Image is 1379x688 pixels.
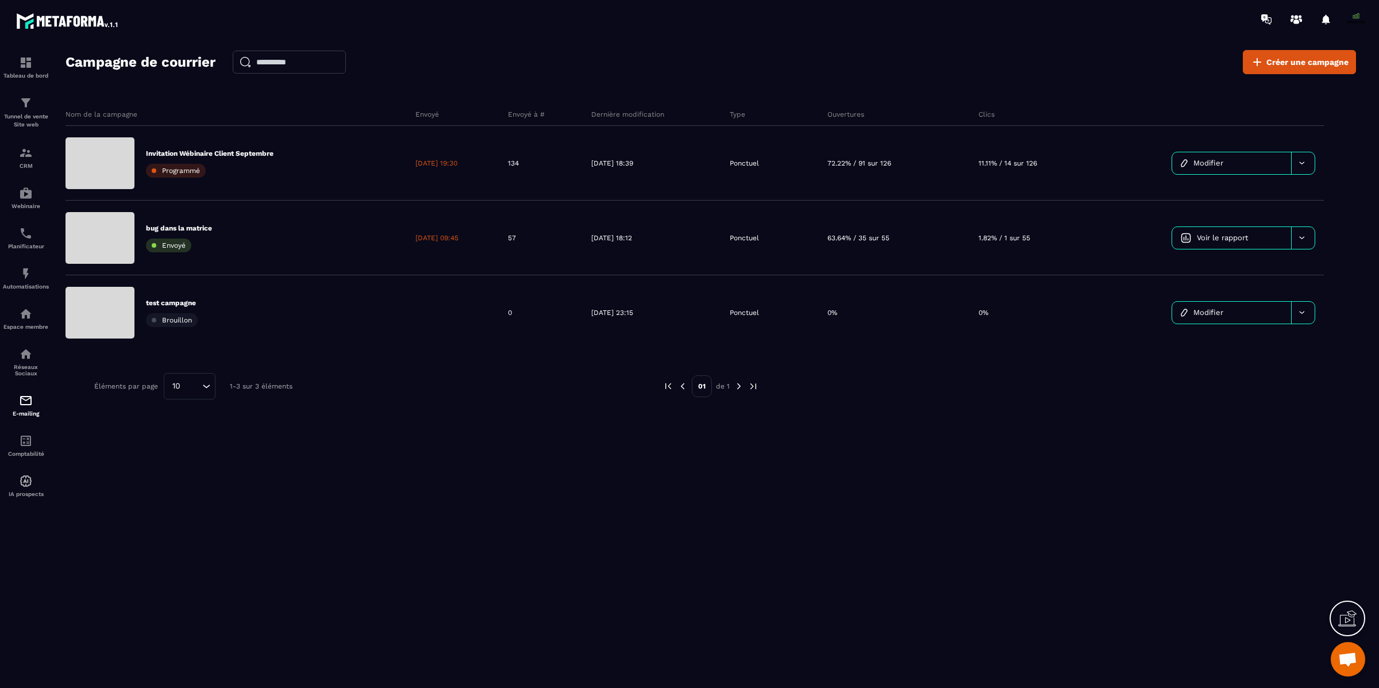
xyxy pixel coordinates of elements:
[979,308,988,317] p: 0%
[1266,56,1349,68] span: Créer une campagne
[3,491,49,497] p: IA prospects
[508,159,519,168] p: 134
[508,233,516,243] p: 57
[1243,50,1356,74] a: Créer une campagne
[415,233,459,243] p: [DATE] 09:45
[748,381,758,391] img: next
[162,167,200,175] span: Programmé
[827,110,864,119] p: Ouvertures
[19,394,33,408] img: email
[162,241,186,249] span: Envoyé
[184,380,199,393] input: Search for option
[1181,159,1188,167] img: icon
[508,308,512,317] p: 0
[230,382,292,390] p: 1-3 sur 3 éléments
[3,324,49,330] p: Espace membre
[591,110,664,119] p: Dernière modification
[19,434,33,448] img: accountant
[162,316,192,324] span: Brouillon
[591,308,633,317] p: [DATE] 23:15
[146,298,198,308] p: test campagne
[66,51,215,74] h2: Campagne de courrier
[16,10,120,31] img: logo
[19,307,33,321] img: automations
[734,381,744,391] img: next
[1181,233,1191,243] img: icon
[3,425,49,466] a: accountantaccountantComptabilité
[591,233,632,243] p: [DATE] 18:12
[1197,233,1248,242] span: Voir le rapport
[508,110,545,119] p: Envoyé à #
[3,218,49,258] a: schedulerschedulerPlanificateur
[716,382,730,391] p: de 1
[730,233,759,243] p: Ponctuel
[591,159,633,168] p: [DATE] 18:39
[1172,302,1291,324] a: Modifier
[3,410,49,417] p: E-mailing
[677,381,688,391] img: prev
[3,451,49,457] p: Comptabilité
[827,159,891,168] p: 72.22% / 91 sur 126
[3,339,49,385] a: social-networksocial-networkRéseaux Sociaux
[3,178,49,218] a: automationsautomationsWebinaire
[1172,152,1291,174] a: Modifier
[146,149,274,158] p: Invitation Wébinaire Client Septembre
[3,385,49,425] a: emailemailE-mailing
[146,224,212,233] p: bug dans la matrice
[3,243,49,249] p: Planificateur
[3,87,49,137] a: formationformationTunnel de vente Site web
[827,233,889,243] p: 63.64% / 35 sur 55
[19,56,33,70] img: formation
[415,159,457,168] p: [DATE] 19:30
[19,267,33,280] img: automations
[3,113,49,129] p: Tunnel de vente Site web
[827,308,837,317] p: 0%
[663,381,673,391] img: prev
[3,364,49,376] p: Réseaux Sociaux
[979,233,1030,243] p: 1.82% / 1 sur 55
[1193,159,1223,167] span: Modifier
[1193,308,1223,317] span: Modifier
[19,226,33,240] img: scheduler
[3,283,49,290] p: Automatisations
[3,137,49,178] a: formationformationCRM
[3,203,49,209] p: Webinaire
[19,96,33,110] img: formation
[3,298,49,339] a: automationsautomationsEspace membre
[3,72,49,79] p: Tableau de bord
[979,159,1037,168] p: 11.11% / 14 sur 126
[3,47,49,87] a: formationformationTableau de bord
[1181,309,1188,317] img: icon
[730,159,759,168] p: Ponctuel
[692,375,712,397] p: 01
[19,186,33,200] img: automations
[979,110,995,119] p: Clics
[3,258,49,298] a: automationsautomationsAutomatisations
[19,347,33,361] img: social-network
[3,163,49,169] p: CRM
[1172,227,1291,249] a: Voir le rapport
[1331,642,1365,677] div: Ouvrir le chat
[66,110,137,119] p: Nom de la campagne
[19,146,33,160] img: formation
[168,380,184,393] span: 10
[730,308,759,317] p: Ponctuel
[19,474,33,488] img: automations
[730,110,745,119] p: Type
[164,373,215,399] div: Search for option
[94,382,158,390] p: Éléments par page
[415,110,439,119] p: Envoyé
